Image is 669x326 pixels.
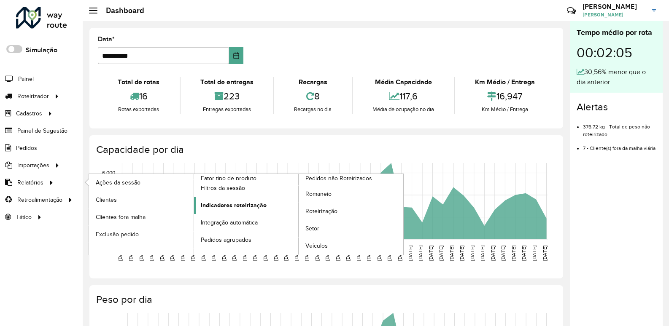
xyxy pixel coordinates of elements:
[490,246,496,261] text: [DATE]
[500,246,506,261] text: [DATE]
[511,246,516,261] text: [DATE]
[355,105,452,114] div: Média de ocupação no dia
[577,101,656,113] h4: Alertas
[96,178,140,187] span: Ações da sessão
[438,246,444,261] text: [DATE]
[16,144,37,152] span: Pedidos
[180,246,185,261] text: [DATE]
[190,246,195,261] text: [DATE]
[521,246,526,261] text: [DATE]
[304,246,309,261] text: [DATE]
[17,126,67,135] span: Painel de Sugestão
[314,246,320,261] text: [DATE]
[583,11,646,19] span: [PERSON_NAME]
[26,45,57,55] label: Simulação
[355,77,452,87] div: Média Capacidade
[531,246,537,261] text: [DATE]
[148,246,154,261] text: [DATE]
[542,246,548,261] text: [DATE]
[194,214,299,231] a: Integração automática
[583,3,646,11] h3: [PERSON_NAME]
[386,246,392,261] text: [DATE]
[299,186,403,203] a: Romaneio
[89,226,194,243] a: Exclusão pedido
[159,246,165,261] text: [DATE]
[96,213,146,222] span: Clientes fora malha
[376,246,382,261] text: [DATE]
[96,144,555,156] h4: Capacidade por dia
[194,197,299,214] a: Indicadores roteirização
[276,87,350,105] div: 8
[194,174,404,254] a: Pedidos não Roteirizados
[221,246,227,261] text: [DATE]
[583,138,656,152] li: 7 - Cliente(s) fora da malha viária
[457,77,553,87] div: Km Médio / Entrega
[305,190,332,198] span: Romaneio
[100,87,178,105] div: 16
[335,246,340,261] text: [DATE]
[457,105,553,114] div: Km Médio / Entrega
[562,2,580,20] a: Contato Rápido
[17,178,43,187] span: Relatórios
[577,38,656,67] div: 00:02:05
[138,246,144,261] text: [DATE]
[128,246,133,261] text: [DATE]
[117,246,123,261] text: [DATE]
[194,180,299,197] a: Filtros da sessão
[262,246,268,261] text: [DATE]
[276,77,350,87] div: Recargas
[17,195,62,204] span: Retroalimentação
[183,77,272,87] div: Total de entregas
[18,75,34,83] span: Painel
[201,235,251,244] span: Pedidos agrupados
[428,246,434,261] text: [DATE]
[89,208,194,225] a: Clientes fora malha
[305,224,319,233] span: Setor
[98,34,115,44] label: Data
[210,246,216,261] text: [DATE]
[201,218,258,227] span: Integração automática
[100,105,178,114] div: Rotas exportadas
[183,87,272,105] div: 223
[299,203,403,220] a: Roteirização
[577,27,656,38] div: Tempo médio por rota
[201,174,256,183] span: Fator tipo de produto
[17,92,49,101] span: Roteirizador
[305,241,328,250] span: Veículos
[457,87,553,105] div: 16,947
[252,246,257,261] text: [DATE]
[273,246,278,261] text: [DATE]
[294,246,299,261] text: [DATE]
[102,170,115,176] text: 6,000
[283,246,289,261] text: [DATE]
[397,246,402,261] text: [DATE]
[276,105,350,114] div: Recargas no dia
[201,201,267,210] span: Indicadores roteirização
[96,195,117,204] span: Clientes
[242,246,247,261] text: [DATE]
[169,246,175,261] text: [DATE]
[366,246,371,261] text: [DATE]
[194,232,299,249] a: Pedidos agrupados
[356,246,361,261] text: [DATE]
[324,246,330,261] text: [DATE]
[480,246,485,261] text: [DATE]
[183,105,272,114] div: Entregas exportadas
[418,246,423,261] text: [DATE]
[305,207,337,216] span: Roteirização
[201,184,245,192] span: Filtros da sessão
[96,294,555,306] h4: Peso por dia
[89,174,299,254] a: Fator tipo de produto
[345,246,351,261] text: [DATE]
[17,161,49,170] span: Importações
[89,191,194,208] a: Clientes
[459,246,464,261] text: [DATE]
[97,6,144,15] h2: Dashboard
[299,238,403,254] a: Veículos
[89,174,194,191] a: Ações da sessão
[200,246,206,261] text: [DATE]
[299,220,403,237] a: Setor
[355,87,452,105] div: 117,6
[16,109,42,118] span: Cadastros
[583,117,656,138] li: 376,72 kg - Total de peso não roteirizado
